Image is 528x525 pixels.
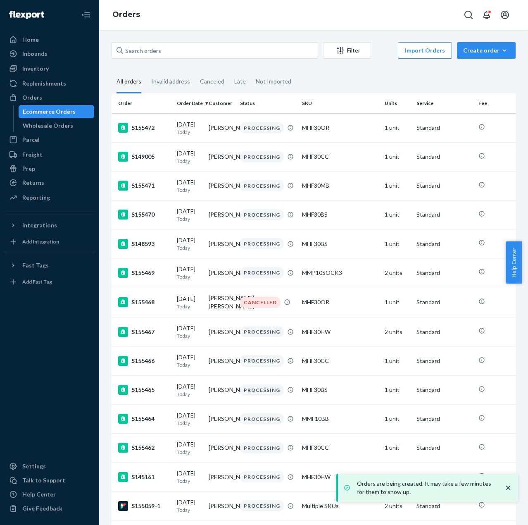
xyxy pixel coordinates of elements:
[177,303,202,310] p: Today
[177,244,202,251] p: Today
[323,46,371,55] div: Filter
[177,265,202,280] div: [DATE]
[416,240,472,248] p: Standard
[22,179,44,187] div: Returns
[416,124,472,132] p: Standard
[205,404,237,433] td: [PERSON_NAME]
[240,238,284,249] div: PROCESSING
[381,463,413,492] td: 1 unit
[416,502,472,510] p: Standard
[381,200,413,229] td: 1 unit
[299,93,381,113] th: SKU
[177,324,202,339] div: [DATE]
[200,71,224,92] div: Canceled
[302,357,378,365] div: MHF30CC
[118,472,170,482] div: S145161
[240,442,284,453] div: PROCESSING
[240,384,284,396] div: PROCESSING
[357,480,496,496] p: Orders are being created. It may take a few minutes for them to show up.
[22,150,43,159] div: Freight
[205,346,237,375] td: [PERSON_NAME]
[416,153,472,161] p: Standard
[240,297,281,308] div: CANCELLED
[5,33,94,46] a: Home
[22,193,50,202] div: Reporting
[177,469,202,484] div: [DATE]
[302,386,378,394] div: MHF30BS
[5,235,94,248] a: Add Integration
[381,229,413,258] td: 1 unit
[118,443,170,453] div: S155462
[177,506,202,513] p: Today
[506,241,522,284] span: Help Center
[177,449,202,456] p: Today
[177,207,202,222] div: [DATE]
[5,488,94,501] a: Help Center
[177,157,202,165] p: Today
[205,375,237,404] td: [PERSON_NAME]
[302,328,378,336] div: MHF30HW
[302,269,378,277] div: MMP10SOCK3
[22,504,62,513] div: Give Feedback
[416,473,472,481] p: Standard
[177,477,202,484] p: Today
[299,492,381,520] td: Multiple SKUs
[23,107,76,116] div: Ecommerce Orders
[381,171,413,200] td: 1 unit
[381,492,413,520] td: 2 units
[118,239,170,249] div: S148593
[381,375,413,404] td: 1 unit
[177,120,202,136] div: [DATE]
[118,297,170,307] div: S155468
[5,162,94,175] a: Prep
[22,36,39,44] div: Home
[9,11,44,19] img: Flexport logo
[177,353,202,368] div: [DATE]
[5,176,94,189] a: Returns
[457,42,516,59] button: Create order
[22,221,57,229] div: Integrations
[5,191,94,204] a: Reporting
[118,327,170,337] div: S155467
[302,240,378,248] div: MHF30BS
[118,501,170,511] div: S155059-1
[118,123,170,133] div: S155472
[22,136,40,144] div: Parcel
[256,71,291,92] div: Not Imported
[205,229,237,258] td: [PERSON_NAME]
[177,273,202,280] p: Today
[22,490,56,499] div: Help Center
[240,471,284,482] div: PROCESSING
[463,46,509,55] div: Create order
[416,328,472,336] p: Standard
[22,165,35,173] div: Prep
[5,62,94,75] a: Inventory
[5,219,94,232] button: Integrations
[78,7,94,23] button: Close Navigation
[475,93,525,113] th: Fee
[302,473,378,481] div: MHF30HW
[416,210,472,219] p: Standard
[5,133,94,146] a: Parcel
[205,433,237,462] td: [PERSON_NAME]
[118,181,170,191] div: S155471
[177,411,202,427] div: [DATE]
[323,42,371,59] button: Filter
[240,122,284,134] div: PROCESSING
[118,414,170,424] div: S155464
[22,238,59,245] div: Add Integration
[240,151,284,162] div: PROCESSING
[177,420,202,427] p: Today
[205,113,237,142] td: [PERSON_NAME]
[302,415,378,423] div: MMF10BB
[118,210,170,220] div: S155470
[174,93,205,113] th: Order Date
[22,50,48,58] div: Inbounds
[19,105,95,118] a: Ecommerce Orders
[5,91,94,104] a: Orders
[177,129,202,136] p: Today
[381,142,413,171] td: 1 unit
[177,498,202,513] div: [DATE]
[5,47,94,60] a: Inbounds
[205,171,237,200] td: [PERSON_NAME]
